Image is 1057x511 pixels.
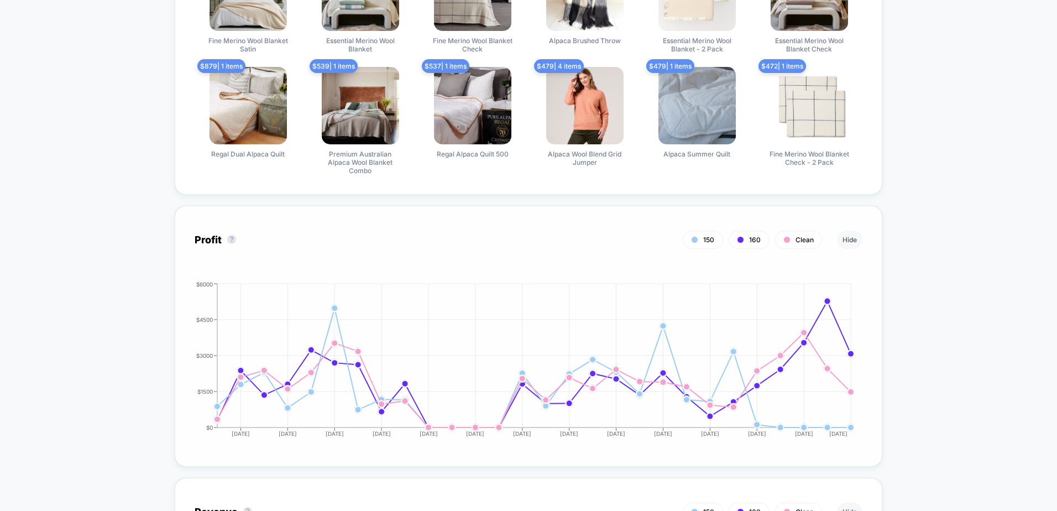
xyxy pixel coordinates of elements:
[534,59,584,73] span: $ 479 | 4 items
[758,59,806,73] span: $ 472 | 1 items
[210,67,287,144] img: Regal Dual Alpaca Quilt
[196,281,213,288] tspan: $6000
[319,150,402,175] span: Premium Australian Alpaca Wool Blanket Combo
[322,67,399,144] img: Premium Australian Alpaca Wool Blanket Combo
[420,430,438,437] tspan: [DATE]
[232,430,250,437] tspan: [DATE]
[197,59,245,73] span: $ 879 | 1 items
[829,430,847,437] tspan: [DATE]
[546,67,624,144] img: Alpaca Wool Blend Grid Jumper
[703,236,714,244] span: 150
[560,430,578,437] tspan: [DATE]
[434,67,511,144] img: Regal Alpaca Quilt 500
[279,430,297,437] tspan: [DATE]
[543,150,626,166] span: Alpaca Wool Blend Grid Jumper
[837,231,862,249] button: Hide
[513,430,531,437] tspan: [DATE]
[701,430,719,437] tspan: [DATE]
[749,236,761,244] span: 160
[795,430,813,437] tspan: [DATE]
[658,67,736,144] img: Alpaca Summer Quilt
[646,59,694,73] span: $ 479 | 1 items
[373,430,391,437] tspan: [DATE]
[656,36,739,53] span: Essential Merino Wool Blanket - 2 Pack
[211,150,285,158] span: Regal Dual Alpaca Quilt
[319,36,402,53] span: Essential Merino Wool Blanket
[796,236,814,244] span: Clean
[549,36,621,45] span: Alpaca Brushed Throw
[607,430,625,437] tspan: [DATE]
[466,430,484,437] tspan: [DATE]
[748,430,766,437] tspan: [DATE]
[768,36,851,53] span: Essential Merino Wool Blanket Check
[206,424,213,431] tspan: $0
[422,59,469,73] span: $ 537 | 1 items
[654,430,672,437] tspan: [DATE]
[310,59,358,73] span: $ 539 | 1 items
[197,388,213,395] tspan: $1500
[431,36,514,53] span: Fine Merino Wool Blanket Check
[768,150,851,166] span: Fine Merino Wool Blanket Check - 2 Pack
[771,67,848,144] img: Fine Merino Wool Blanket Check - 2 Pack
[663,150,730,158] span: Alpaca Summer Quilt
[227,235,236,244] button: ?
[184,281,851,447] div: PROFIT
[207,36,290,53] span: Fine Merino Wool Blanket Satin
[196,316,213,323] tspan: $4500
[196,352,213,359] tspan: $3000
[437,150,509,158] span: Regal Alpaca Quilt 500
[326,430,344,437] tspan: [DATE]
